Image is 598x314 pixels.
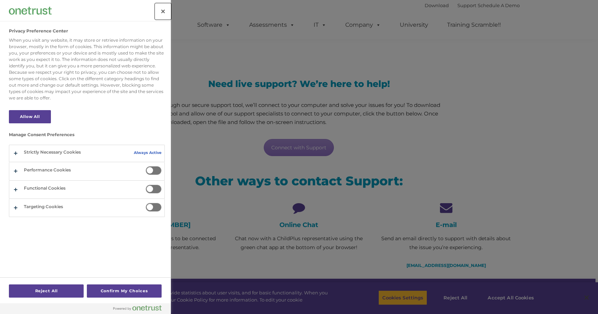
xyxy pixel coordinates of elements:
button: Reject All [9,284,84,298]
div: When you visit any website, it may store or retrieve information on your browser, mostly in the f... [9,37,165,101]
div: Company Logo [9,4,52,18]
button: Close [155,4,171,19]
h3: Manage Consent Preferences [9,132,165,141]
button: Allow All [9,110,51,123]
button: Confirm My Choices [87,284,162,298]
h2: Privacy Preference Center [9,29,68,34]
img: Company Logo [9,7,52,14]
a: Powered by OneTrust Opens in a new Tab [113,305,167,314]
img: Powered by OneTrust Opens in a new Tab [113,305,162,311]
